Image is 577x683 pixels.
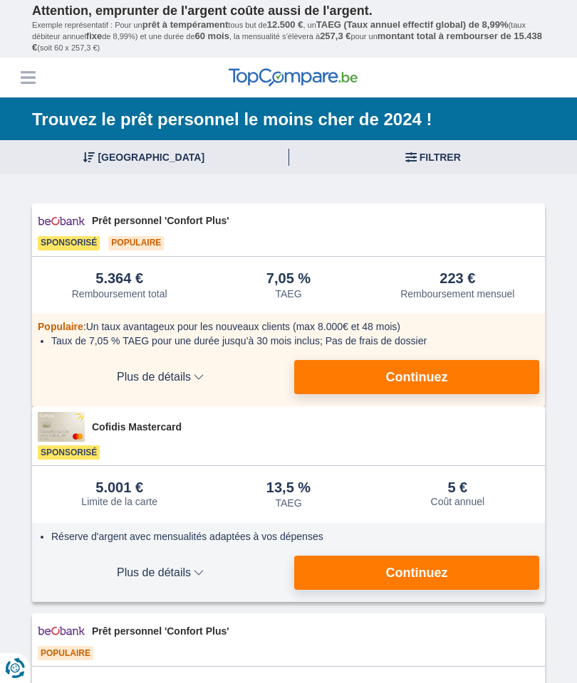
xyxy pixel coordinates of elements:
[17,67,38,88] button: Menu
[38,556,283,590] button: Plus de détails
[38,236,100,250] span: Sponsorisé
[267,19,303,30] span: 12.500 €
[38,209,85,233] img: pret personnel Beobank
[95,271,143,287] div: 5.364 €
[86,31,102,41] span: fixe
[420,152,461,162] span: Filtrer
[72,288,167,300] div: Remboursement total
[81,496,157,507] div: Limite de la carte
[86,321,400,332] span: Un taux avantageux pour les nouveaux clients (max 8.000€ et 48 mois)
[38,445,100,460] span: Sponsorisé
[92,624,539,638] span: Prêt personnel 'Confort Plus'
[32,19,545,54] p: Exemple représentatif : Pour un tous but de , un (taux débiteur annuel de 8,99%) et une durée de ...
[38,412,85,442] img: pret personnel Cofidis CC
[92,420,539,434] span: Cofidis Mastercard
[108,236,164,250] span: Populaire
[386,371,448,383] span: Continuez
[38,319,539,334] div: :
[440,271,475,287] div: 223 €
[92,213,539,228] span: Prêt personnel 'Confort Plus'
[38,619,85,642] img: pret personnel Beobank
[51,529,534,544] li: Réserve d'argent avec mensualités adaptées à vos dépenses
[294,556,539,590] button: Continuez
[229,68,358,87] img: TopCompare
[266,271,311,287] div: 7,05 %
[294,360,539,394] button: Continuez
[316,19,509,30] span: TAEG (Taux annuel effectif global) de 8,99%
[142,19,229,30] span: prêt à tempérament
[320,31,350,41] span: 257,3 €
[38,646,93,660] span: Populaire
[95,480,143,494] div: 5.001 €
[51,334,534,348] li: Taux de 7,05 % TAEG pour une durée jusqu’à 30 mois inclus; Pas de frais de dossier
[38,567,283,578] span: Plus de détails
[32,108,545,131] h1: Trouvez le prêt personnel le moins cher de 2024 !
[266,480,311,496] div: 13,5 %
[38,371,283,383] span: Plus de détails
[32,4,545,19] p: Attention, emprunter de l'argent coûte aussi de l'argent.
[275,288,301,300] div: TAEG
[447,480,467,494] div: 5 €
[400,288,514,300] div: Remboursement mensuel
[38,360,283,394] button: Plus de détails
[38,321,83,332] span: Populaire
[275,497,301,509] div: TAEG
[386,566,448,579] span: Continuez
[195,31,229,41] span: 60 mois
[431,496,485,507] div: Coût annuel
[32,31,542,53] span: montant total à rembourser de 15.438 €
